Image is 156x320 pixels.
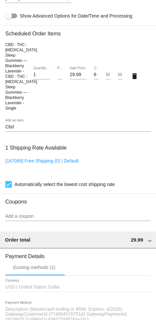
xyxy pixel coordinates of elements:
input: Add an item [5,124,151,130]
span: Show Advanced Options for Date/Time and Processing [20,13,132,19]
span: CBD : THC : [MEDICAL_DATA] Sleep Gummies — Blackberry Lavender - CBD : THC : [MEDICAL_DATA] Sleep... [5,42,37,111]
h3: 1 Shipping Rate Available [5,141,67,155]
input: Quantity (In Stock: 380) [33,72,50,77]
input: Min Cycles [106,72,110,77]
span: 29.99 [131,237,143,243]
input: Add a coupon [5,214,151,219]
span: Automatically select the lowest cost shipping rate [15,180,115,188]
div: Existing methods (1) [13,265,55,270]
h3: Payment Details [5,248,151,259]
mat-icon: delete [131,72,139,80]
a: [187099] Free Shipping (0) | Default [5,158,78,163]
input: Cycles [94,72,99,77]
input: Price [57,72,62,77]
h3: Coupons [5,194,151,205]
input: Max Cycles [118,72,123,77]
span: USD | United States Dollar [5,284,60,290]
span: Order total [5,237,30,243]
input: Sale Price [70,72,86,77]
h3: Scheduled Order Items [5,25,151,37]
